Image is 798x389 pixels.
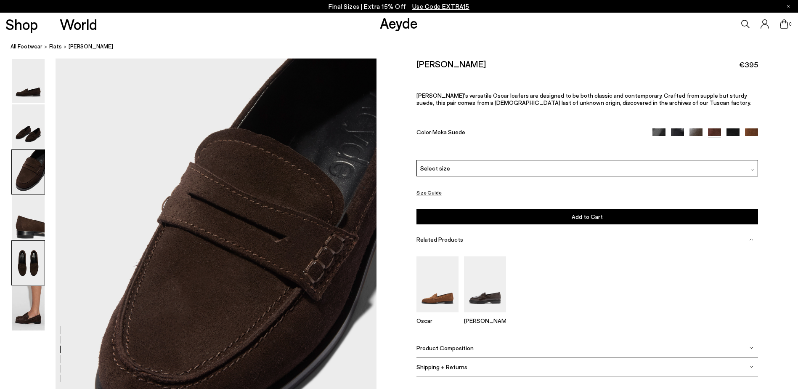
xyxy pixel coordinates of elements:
[464,256,506,312] img: Leon Loafers
[49,43,62,50] span: Flats
[739,59,758,70] span: €395
[380,14,418,32] a: Aeyde
[749,365,753,369] img: svg%3E
[432,128,465,136] span: Moka Suede
[416,363,467,370] span: Shipping + Returns
[572,213,603,220] span: Add to Cart
[12,104,45,149] img: Oscar Suede Loafers - Image 2
[416,187,442,198] button: Size Guide
[416,306,459,324] a: Oscar Suede Loafers Oscar
[5,17,38,32] a: Shop
[412,3,469,10] span: Navigate to /collections/ss25-final-sizes
[749,346,753,350] img: svg%3E
[416,128,642,138] div: Color:
[329,1,469,12] p: Final Sizes | Extra 15% Off
[464,306,506,324] a: Leon Loafers [PERSON_NAME]
[69,42,113,51] span: [PERSON_NAME]
[12,150,45,194] img: Oscar Suede Loafers - Image 3
[12,286,45,330] img: Oscar Suede Loafers - Image 6
[464,317,506,324] p: [PERSON_NAME]
[416,317,459,324] p: Oscar
[749,237,753,241] img: svg%3E
[416,209,758,224] button: Add to Cart
[750,168,754,172] img: svg%3E
[12,195,45,240] img: Oscar Suede Loafers - Image 4
[788,22,793,27] span: 0
[416,256,459,312] img: Oscar Suede Loafers
[416,344,474,352] span: Product Composition
[49,42,62,51] a: Flats
[12,241,45,285] img: Oscar Suede Loafers - Image 5
[11,42,42,51] a: All Footwear
[12,59,45,103] img: Oscar Suede Loafers - Image 1
[416,236,463,243] span: Related Products
[780,19,788,29] a: 0
[420,164,450,173] span: Select size
[60,17,97,32] a: World
[11,35,798,59] nav: breadcrumb
[416,59,486,69] h2: [PERSON_NAME]
[416,92,751,106] span: [PERSON_NAME]’s versatile Oscar loafers are designed to be both classic and contemporary. Crafted...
